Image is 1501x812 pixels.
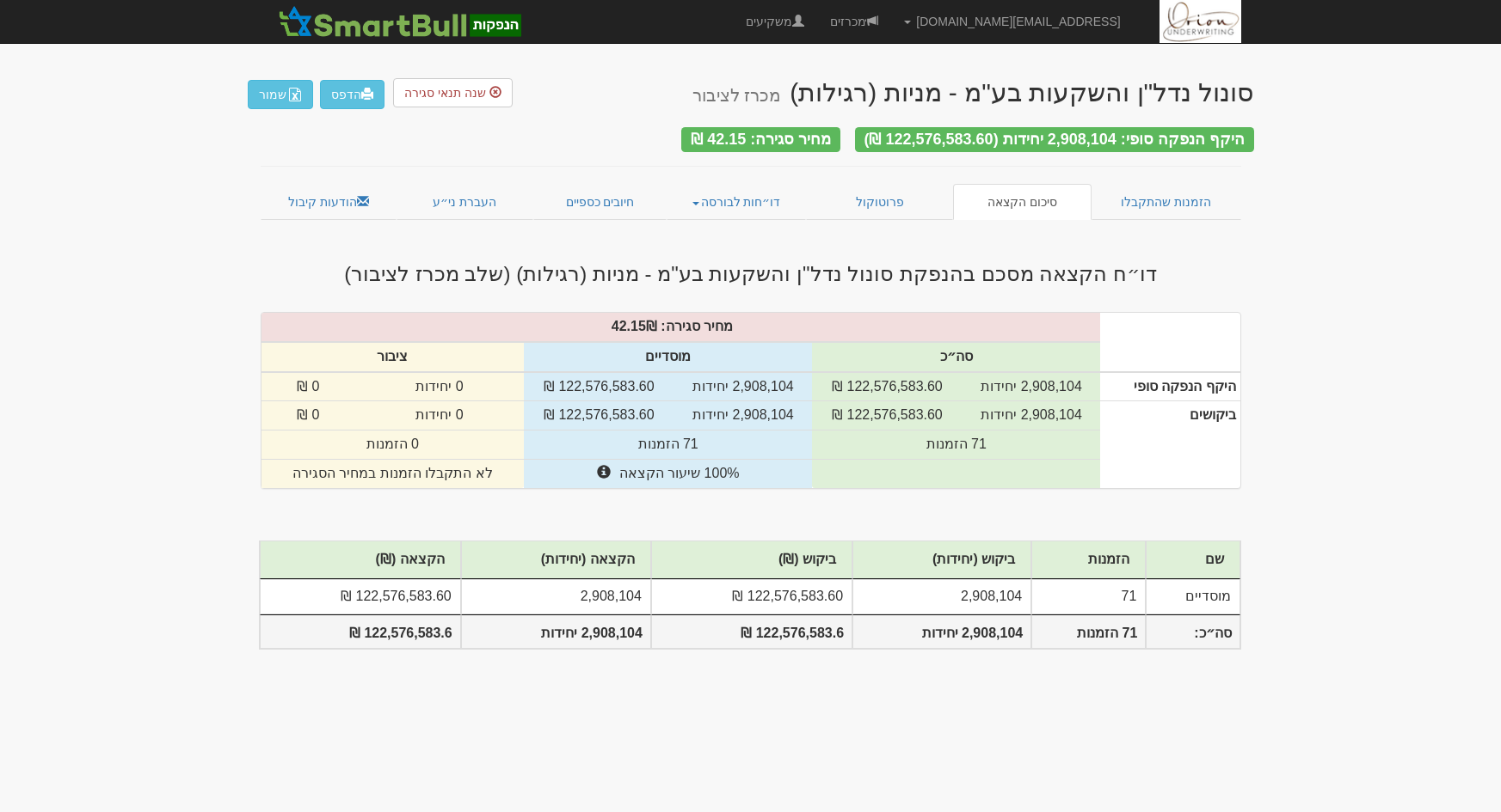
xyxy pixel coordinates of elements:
span: 42.15 [612,319,646,333]
th: 122,576,583.6 ₪ [260,614,461,650]
td: 122,576,583.60 ₪ [260,579,461,614]
td: 2,908,104 יחידות [674,401,813,430]
small: מכרז לציבור [692,86,781,105]
a: העברת ני״ע [397,184,533,220]
td: 0 ₪ [261,401,355,430]
div: ₪ [253,317,1110,337]
td: 2,908,104 [461,579,651,614]
td: 71 [1031,579,1146,614]
td: 0 הזמנות [261,430,525,460]
button: שמור [248,80,313,109]
th: ביקושים [1100,401,1240,488]
a: סיכום הקצאה [953,184,1092,220]
th: הקצאה (יחידות) [461,541,651,579]
div: היקף הנפקה סופי: 2,908,104 יחידות (122,576,583.60 ₪) [855,127,1254,152]
th: 2,908,104 יחידות [461,614,651,650]
th: ביקוש (₪) [651,541,852,579]
span: שנה תנאי סגירה [404,86,486,100]
a: חיובים כספיים [533,184,667,220]
a: הדפס [320,80,384,109]
td: 71 הזמנות [524,430,812,460]
td: 2,908,104 יחידות [963,372,1101,401]
th: 2,908,104 יחידות [852,614,1031,650]
td: 122,576,583.60 ₪ [651,579,852,614]
h3: דו״ח הקצאה מסכם בהנפקת סונול נדל"ן והשקעות בע"מ - מניות (רגילות) (שלב מכרז לציבור) [248,263,1254,285]
td: מוסדיים [1146,579,1240,614]
th: ציבור [261,342,525,372]
td: 2,908,104 [852,579,1031,614]
td: 100% שיעור הקצאה [524,460,812,488]
div: מחיר סגירה: 42.15 ₪ [681,127,840,152]
a: הודעות קיבול [261,184,397,220]
div: סונול נדל"ן והשקעות בע"מ - מניות (רגילות) [692,78,1254,107]
td: 122,576,583.60 ₪ [812,401,963,430]
th: שם [1146,541,1240,579]
th: מוסדיים [524,342,812,372]
th: 71 הזמנות [1031,614,1146,650]
td: 71 הזמנות [812,430,1100,460]
th: הקצאה (₪) [260,541,461,579]
td: 2,908,104 יחידות [674,372,813,401]
td: 122,576,583.60 ₪ [524,372,674,401]
button: שנה תנאי סגירה [393,78,513,107]
a: הזמנות שהתקבלו [1092,184,1241,220]
td: 0 יחידות [355,372,524,401]
td: 122,576,583.60 ₪ [524,401,674,430]
a: פרוטוקול [806,184,954,220]
th: סה״כ [812,342,1100,372]
td: 122,576,583.60 ₪ [812,372,963,401]
td: 2,908,104 יחידות [963,401,1101,430]
th: ביקוש (יחידות) [852,541,1031,579]
td: 0 ₪ [261,372,355,401]
strong: מחיר סגירה: [661,319,733,333]
th: סה״כ: [1146,614,1240,650]
td: לא התקבלו הזמנות במחיר הסגירה [261,460,525,488]
a: דו״חות לבורסה [667,184,806,220]
th: היקף הנפקה סופי [1100,372,1240,401]
td: 0 יחידות [355,401,524,430]
img: excel-file-white.png [288,88,302,101]
th: 122,576,583.6 ₪ [651,614,852,650]
th: הזמנות [1031,541,1146,579]
img: SmartBull Logo [274,4,526,39]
